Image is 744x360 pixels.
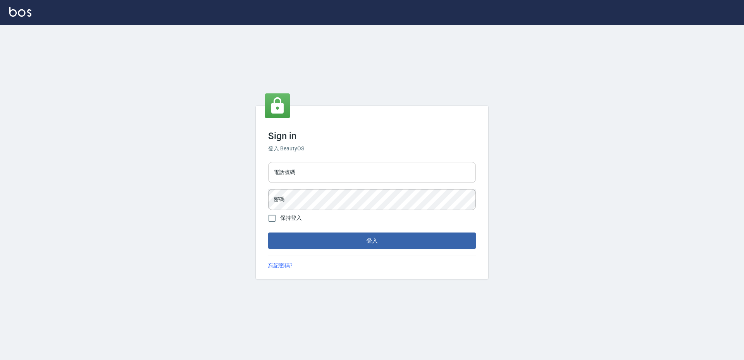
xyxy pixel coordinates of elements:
span: 保持登入 [280,214,302,222]
a: 忘記密碼? [268,262,293,270]
button: 登入 [268,233,476,249]
h6: 登入 BeautyOS [268,145,476,153]
h3: Sign in [268,131,476,141]
img: Logo [9,7,31,17]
